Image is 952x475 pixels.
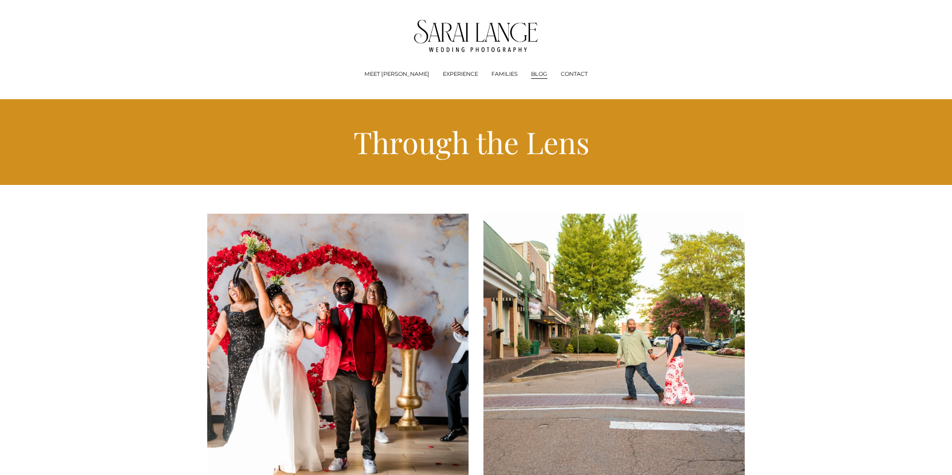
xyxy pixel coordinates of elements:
[354,122,590,162] span: Through the Lens
[491,69,518,79] a: FAMILIES
[414,20,538,52] img: Tennessee Wedding Photographer - Sarai Lange Photography
[561,69,588,79] a: CONTACT
[531,69,547,79] a: BLOG
[364,69,429,79] a: MEET [PERSON_NAME]
[443,69,478,79] a: EXPERIENCE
